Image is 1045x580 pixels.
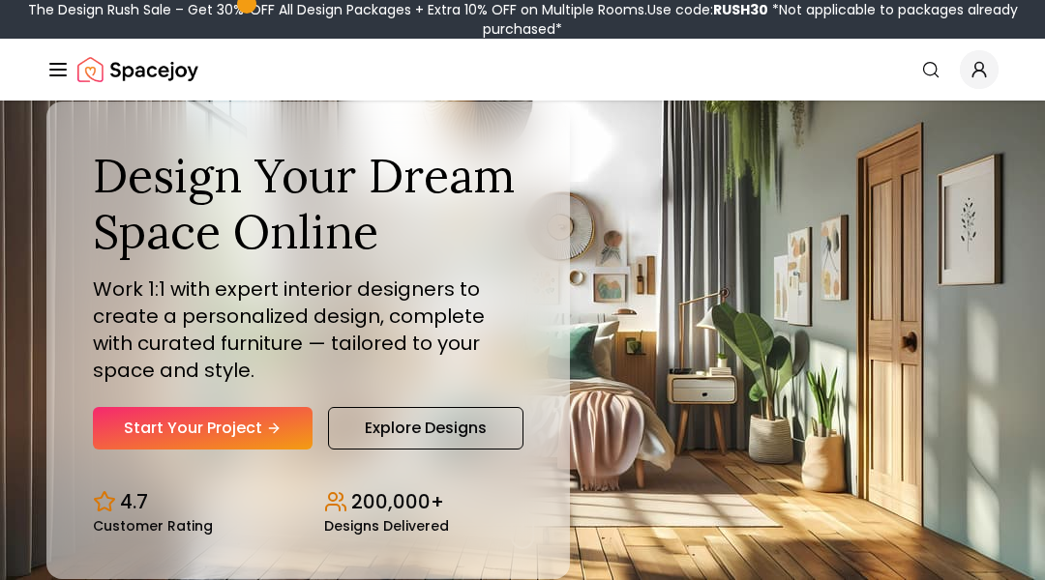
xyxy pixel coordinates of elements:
[351,488,444,515] p: 200,000+
[120,488,148,515] p: 4.7
[77,50,198,89] a: Spacejoy
[77,50,198,89] img: Spacejoy Logo
[46,39,999,101] nav: Global
[93,407,313,449] a: Start Your Project
[93,519,213,533] small: Customer Rating
[328,407,523,449] a: Explore Designs
[93,473,523,533] div: Design stats
[324,519,449,533] small: Designs Delivered
[93,148,523,259] h1: Design Your Dream Space Online
[93,275,523,384] p: Work 1:1 with expert interior designers to create a personalized design, complete with curated fu...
